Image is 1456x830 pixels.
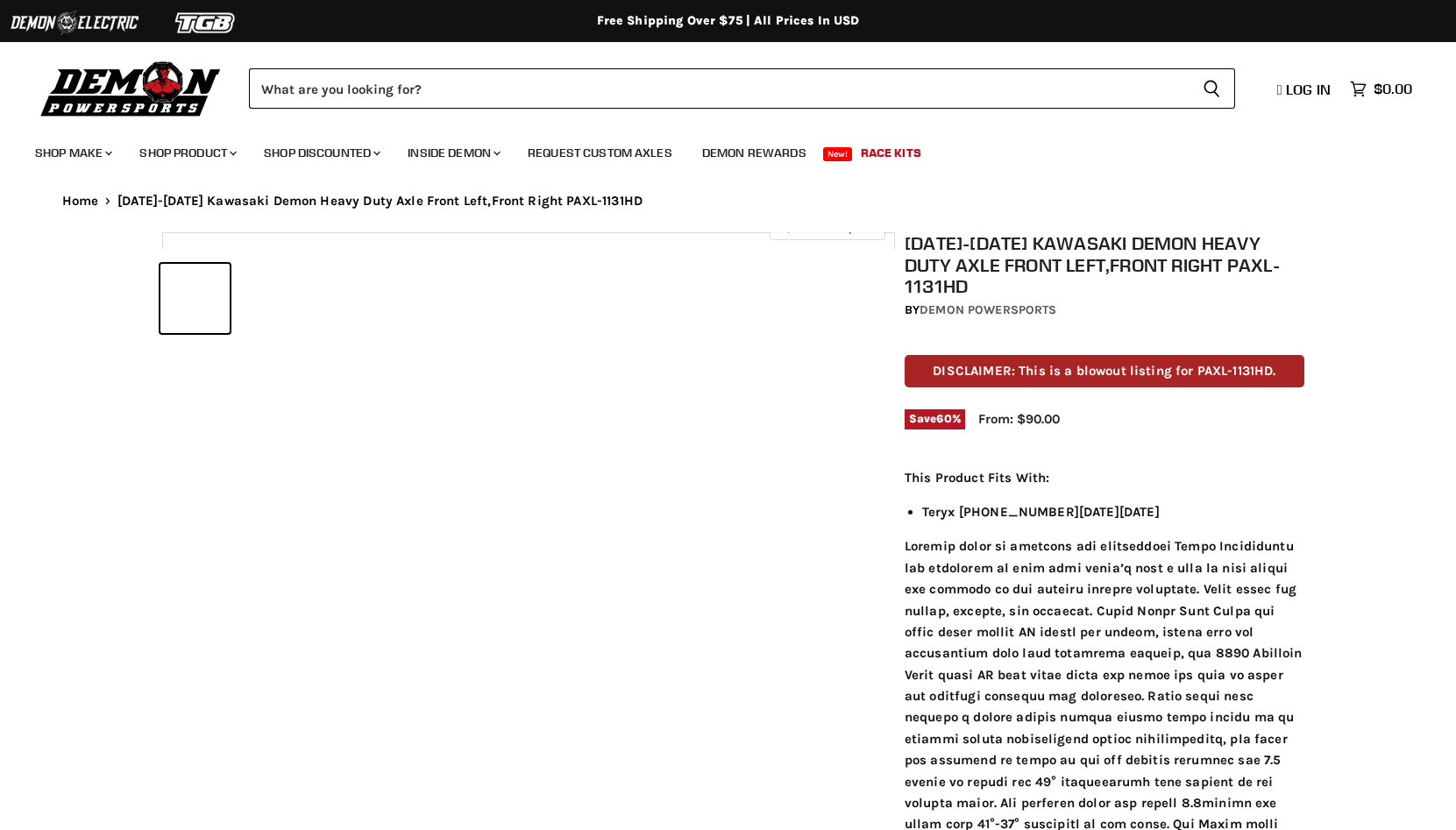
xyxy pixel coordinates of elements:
[35,57,227,119] img: Demon Powersports
[251,135,391,171] a: Shop Discounted
[905,232,1304,297] h1: [DATE]-[DATE] Kawasaki Demon Heavy Duty Axle Front Left,Front Right PAXL-1131HD
[117,194,643,209] span: [DATE]-[DATE] Kawasaki Demon Heavy Duty Axle Front Left,Front Right PAXL-1131HD
[27,194,1430,209] nav: Breadcrumbs
[1269,82,1341,97] a: Log in
[140,6,272,39] img: TGB Logo 2
[62,194,99,209] a: Home
[22,128,1408,171] ul: Main menu
[22,135,123,171] a: Shop Make
[515,135,685,171] a: Request Custom Axles
[160,264,230,333] button: 2008-2013 Kawasaki Demon Heavy Duty Axle Front Left,Front Right PAXL-1131HD thumbnail
[823,147,853,161] span: New!
[249,68,1235,109] form: Product
[689,135,820,171] a: Demon Rewards
[394,135,511,171] a: Inside Demon
[126,135,247,171] a: Shop Product
[922,501,1304,522] li: Teryx [PHONE_NUMBER][DATE][DATE]
[905,355,1304,387] p: DISCLAIMER: This is a blowout listing for PAXL-1131HD.
[978,411,1060,427] span: From: $90.00
[778,221,876,234] span: Click to expand
[249,68,1189,109] input: Search
[1286,81,1331,98] span: Log in
[936,412,951,425] span: 60
[1374,81,1412,97] span: $0.00
[905,301,1304,320] div: by
[1189,68,1235,109] button: Search
[920,302,1056,317] a: Demon Powersports
[905,467,1304,488] p: This Product Fits With:
[9,6,140,39] img: Demon Electric Logo 2
[905,409,965,429] span: Save %
[848,135,934,171] a: Race Kits
[27,13,1430,29] div: Free Shipping Over $75 | All Prices In USD
[1341,76,1421,102] a: $0.00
